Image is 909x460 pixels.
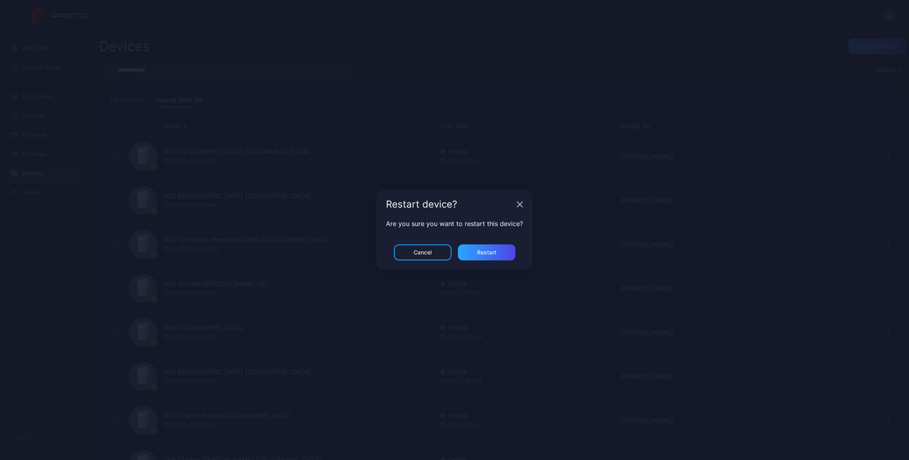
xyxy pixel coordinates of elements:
button: Cancel [394,244,452,260]
div: Restart [477,249,496,256]
div: Restart device? [386,200,513,209]
button: Restart [458,244,515,260]
div: Cancel [414,249,432,256]
p: Are you sure you want to restart this device? [386,219,523,228]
